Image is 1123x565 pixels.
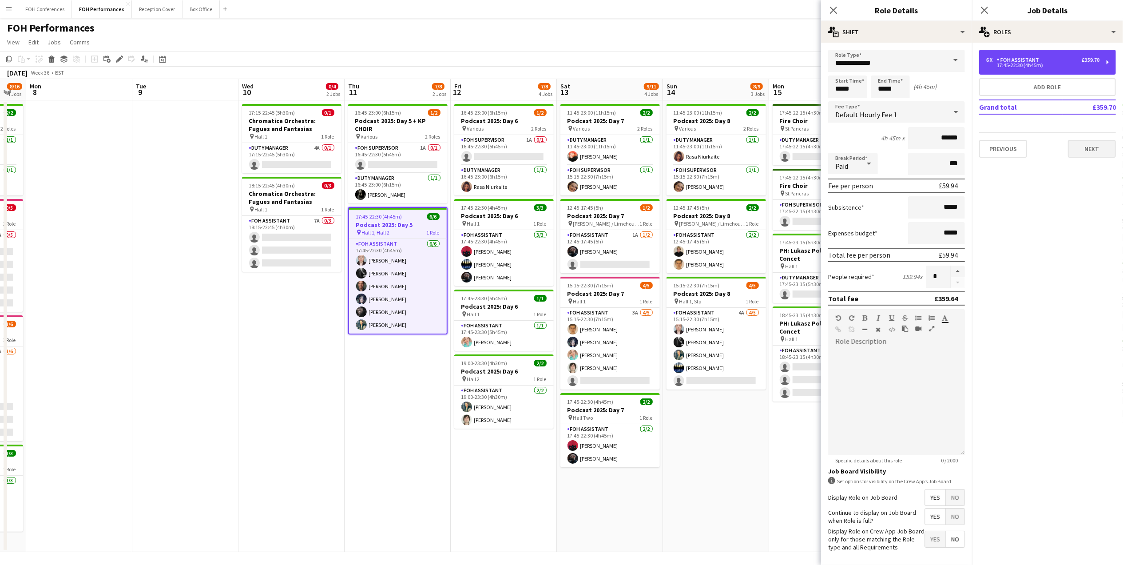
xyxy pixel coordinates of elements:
[560,199,660,273] app-job-card: 12:45-17:45 (5h)1/2Podcast 2025: Day 7 [PERSON_NAME] / Limehouse / Wenlock1 RoleFOH Assistant1A1/...
[534,295,547,302] span: 1/1
[28,87,41,97] span: 8
[828,203,864,211] label: Subsistence
[532,125,547,132] span: 2 Roles
[242,104,341,173] app-job-card: 17:15-22:45 (5h30m)0/1Chromatica Orchestra: Fugues and Fantasias Hall 11 RoleDuty Manager4A0/117:...
[560,104,660,195] app-job-card: 11:45-23:00 (11h15m)2/2Podcast 2025: Day 7 Various2 RolesDuty Manager1/111:45-23:00 (11h15m)[PERS...
[454,354,554,429] app-job-card: 19:00-23:30 (4h30m)2/2Podcast 2025: Day 6 Hall 21 RoleFOH Assistant2/219:00-23:30 (4h30m)[PERSON_...
[467,220,480,227] span: Hall 1
[348,173,448,203] app-card-role: Duty Manager1/116:45-23:00 (6h15m)[PERSON_NAME]
[55,69,64,76] div: BST
[929,314,935,322] button: Ordered List
[454,82,461,90] span: Fri
[828,467,965,475] h3: Job Board Visibility
[560,212,660,220] h3: Podcast 2025: Day 7
[132,0,183,18] button: Reception Cover
[786,190,809,197] span: St Pancras
[821,21,972,43] div: Shift
[560,277,660,390] div: 15:15-22:30 (7h15m)4/5Podcast 2025: Day 7 Hall 11 RoleFOH Assistant3A4/515:15-22:30 (7h15m)[PERSO...
[454,321,554,351] app-card-role: FOH Assistant1/117:45-23:30 (5h45m)[PERSON_NAME]
[746,204,759,211] span: 2/2
[25,36,42,48] a: Edit
[349,221,447,229] h3: Podcast 2025: Day 5
[667,104,766,195] app-job-card: 11:45-23:00 (11h15m)2/2Podcast 2025: Day 8 Various2 RolesDuty Manager1/111:45-23:00 (11h15m)Rasa ...
[773,169,872,230] div: 17:45-22:15 (4h30m)0/1Fire Choir St Pancras1 RoleFOH Supervisor3A0/117:45-22:15 (4h30m)
[972,21,1123,43] div: Roles
[454,230,554,286] app-card-role: FOH Assistant3/317:45-22:30 (4h45m)[PERSON_NAME][PERSON_NAME][PERSON_NAME]
[828,477,965,485] div: Set options for visibility on the Crew App’s Job Board
[875,326,881,333] button: Clear Formatting
[925,509,945,525] span: Yes
[979,100,1063,114] td: Grand total
[454,212,554,220] h3: Podcast 2025: Day 6
[321,206,334,213] span: 1 Role
[986,57,997,63] div: 6 x
[773,200,872,230] app-card-role: FOH Supervisor3A0/117:45-22:15 (4h30m)
[322,109,334,116] span: 0/1
[979,140,1027,158] button: Previous
[773,234,872,303] app-job-card: 17:45-23:15 (5h30m)0/1PH: Lukasz Polish Jazz Concet Hall 11 RoleDuty Manager1A0/117:45-23:15 (5h30m)
[7,83,22,90] span: 8/16
[986,63,1099,68] div: 17:45-22:30 (4h45m)
[640,298,653,305] span: 1 Role
[835,162,848,171] span: Paid
[746,220,759,227] span: 1 Role
[560,135,660,165] app-card-role: Duty Manager1/111:45-23:00 (11h15m)[PERSON_NAME]
[667,230,766,273] app-card-role: FOH Assistant2/212:45-17:45 (5h)[PERSON_NAME][PERSON_NAME]
[644,91,659,97] div: 4 Jobs
[773,117,872,125] h3: Fire Choir
[454,199,554,286] app-job-card: 17:45-22:30 (4h45m)3/3Podcast 2025: Day 6 Hall 11 RoleFOH Assistant3/317:45-22:30 (4h45m)[PERSON_...
[667,308,766,390] app-card-role: FOH Assistant4A4/515:15-22:30 (7h15m)[PERSON_NAME][PERSON_NAME][PERSON_NAME][PERSON_NAME]
[773,247,872,263] h3: PH: Lukasz Polish Jazz Concet
[356,213,402,220] span: 17:45-22:30 (4h45m)
[349,239,447,334] app-card-role: FOH Assistant6/617:45-22:30 (4h45m)[PERSON_NAME][PERSON_NAME][PERSON_NAME][PERSON_NAME][PERSON_NA...
[828,493,897,501] label: Display Role on Job Board
[560,424,660,467] app-card-role: FOH Assistant2/217:45-22:30 (4h45m)[PERSON_NAME][PERSON_NAME]
[667,277,766,390] div: 15:15-22:30 (7h15m)4/5Podcast 2025: Day 8 Hall 1, Stp1 RoleFOH Assistant4A4/515:15-22:30 (7h15m)[...
[453,87,461,97] span: 12
[18,0,72,18] button: FOH Conferences
[454,290,554,351] app-job-card: 17:45-23:30 (5h45m)1/1Podcast 2025: Day 6 Hall 11 RoleFOH Assistant1/117:45-23:30 (5h45m)[PERSON_...
[560,406,660,414] h3: Podcast 2025: Day 7
[751,91,765,97] div: 3 Jobs
[674,282,720,289] span: 15:15-22:30 (7h15m)
[427,229,440,236] span: 1 Role
[362,229,390,236] span: Hall 1, Hall 2
[821,4,972,16] h3: Role Details
[4,450,16,457] span: 3/3
[66,36,93,48] a: Comms
[679,220,746,227] span: [PERSON_NAME] / Limehouse / Wenlock + STP
[946,489,964,505] span: No
[573,125,590,132] span: Various
[135,87,146,97] span: 9
[773,306,872,402] div: 18:45-23:15 (4h30m)0/3PH: Lukasz Polish Jazz Concet Hall 11 RoleFOH Assistant11A0/318:45-23:15 (4...
[638,125,653,132] span: 2 Roles
[454,104,554,195] div: 16:45-23:00 (6h15m)1/2Podcast 2025: Day 6 Various2 RolesFOH Supervisor1A0/116:45-22:30 (5h45m) Du...
[242,177,341,272] app-job-card: 18:15-22:45 (4h30m)0/3Chromatica Orchestra: Fugues and Fantasias Hall 11 RoleFOH Assistant7A0/318...
[640,414,653,421] span: 1 Role
[667,199,766,273] div: 12:45-17:45 (5h)2/2Podcast 2025: Day 8 [PERSON_NAME] / Limehouse / Wenlock + STP1 RoleFOH Assista...
[454,165,554,195] app-card-role: Duty Manager1/116:45-23:00 (6h15m)Rasa Niurkaite
[828,294,858,303] div: Total fee
[828,229,877,237] label: Expenses budget
[348,207,448,334] app-job-card: 17:45-22:30 (4h45m)6/6Podcast 2025: Day 5 Hall 1, Hall 21 RoleFOH Assistant6/617:45-22:30 (4h45m)...
[432,83,444,90] span: 7/8
[939,181,958,190] div: £59.94
[467,125,484,132] span: Various
[4,36,23,48] a: View
[667,165,766,195] app-card-role: FOH Supervisor1/115:15-22:30 (7h15m)[PERSON_NAME]
[255,206,268,213] span: Hall 1
[326,83,338,90] span: 0/4
[889,314,895,322] button: Underline
[640,109,653,116] span: 2/2
[4,321,16,327] span: 3/6
[3,337,16,343] span: 1 Role
[567,109,616,116] span: 11:45-23:00 (11h15m)
[972,4,1123,16] h3: Job Details
[925,531,945,547] span: Yes
[322,182,334,189] span: 0/3
[428,109,440,116] span: 1/2
[348,104,448,203] div: 16:45-23:00 (6h15m)1/2Podcast 2025: Day 5 + KP CHOIR Various2 RolesFOH Supervisor1A0/116:45-22:30...
[828,181,873,190] div: Fee per person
